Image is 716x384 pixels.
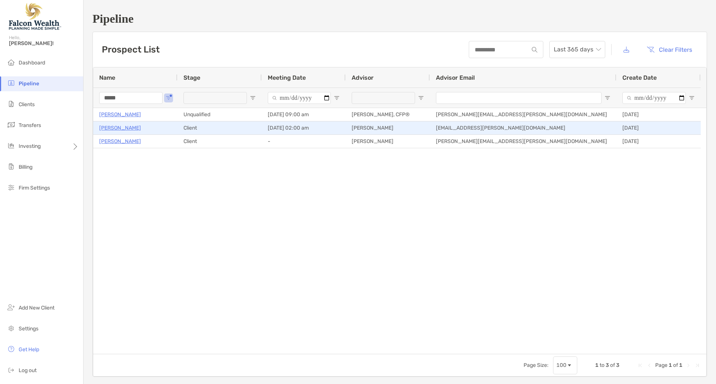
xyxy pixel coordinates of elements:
[19,164,32,170] span: Billing
[622,92,686,104] input: Create Date Filter Input
[268,74,306,81] span: Meeting Date
[250,95,256,101] button: Open Filter Menu
[19,185,50,191] span: Firm Settings
[604,95,610,101] button: Open Filter Menu
[436,74,475,81] span: Advisor Email
[19,60,45,66] span: Dashboard
[99,92,163,104] input: Name Filter Input
[19,143,41,149] span: Investing
[178,121,262,134] div: Client
[616,108,701,121] div: [DATE]
[262,108,346,121] div: [DATE] 09:00 am
[178,135,262,148] div: Client
[7,162,16,171] img: billing icon
[430,121,616,134] div: [EMAIL_ADDRESS][PERSON_NAME][DOMAIN_NAME]
[9,40,79,47] span: [PERSON_NAME]!
[268,92,331,104] input: Meeting Date Filter Input
[99,123,141,133] a: [PERSON_NAME]
[430,108,616,121] div: [PERSON_NAME][EMAIL_ADDRESS][PERSON_NAME][DOMAIN_NAME]
[532,47,537,53] img: input icon
[352,74,374,81] span: Advisor
[418,95,424,101] button: Open Filter Menu
[556,362,566,368] div: 100
[694,362,700,368] div: Last Page
[606,362,609,368] span: 3
[637,362,643,368] div: First Page
[183,74,200,81] span: Stage
[616,135,701,148] div: [DATE]
[641,41,698,58] button: Clear Filters
[346,135,430,148] div: [PERSON_NAME]
[19,122,41,128] span: Transfers
[689,95,695,101] button: Open Filter Menu
[346,121,430,134] div: [PERSON_NAME]
[524,362,549,368] div: Page Size:
[19,346,39,353] span: Get Help
[685,362,691,368] div: Next Page
[669,362,672,368] span: 1
[7,99,16,108] img: clients icon
[7,79,16,88] img: pipeline icon
[679,362,682,368] span: 1
[19,101,35,108] span: Clients
[616,121,701,134] div: [DATE]
[19,367,37,374] span: Log out
[346,108,430,121] div: [PERSON_NAME], CFP®
[99,137,141,146] a: [PERSON_NAME]
[7,183,16,192] img: firm-settings icon
[600,362,604,368] span: to
[616,362,619,368] span: 3
[673,362,678,368] span: of
[430,135,616,148] div: [PERSON_NAME][EMAIL_ADDRESS][PERSON_NAME][DOMAIN_NAME]
[262,121,346,134] div: [DATE] 02:00 am
[7,365,16,374] img: logout icon
[334,95,340,101] button: Open Filter Menu
[262,135,346,148] div: -
[19,80,39,87] span: Pipeline
[92,12,707,26] h1: Pipeline
[99,110,141,119] a: [PERSON_NAME]
[178,108,262,121] div: Unqualified
[102,44,160,55] h3: Prospect List
[7,303,16,312] img: add_new_client icon
[436,92,602,104] input: Advisor Email Filter Input
[7,141,16,150] img: investing icon
[99,74,115,81] span: Name
[19,326,38,332] span: Settings
[7,324,16,333] img: settings icon
[655,362,668,368] span: Page
[554,41,601,58] span: Last 365 days
[7,345,16,353] img: get-help icon
[19,305,54,311] span: Add New Client
[595,362,599,368] span: 1
[610,362,615,368] span: of
[7,120,16,129] img: transfers icon
[646,362,652,368] div: Previous Page
[553,356,577,374] div: Page Size
[622,74,657,81] span: Create Date
[9,3,61,30] img: Falcon Wealth Planning Logo
[166,95,172,101] button: Open Filter Menu
[7,58,16,67] img: dashboard icon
